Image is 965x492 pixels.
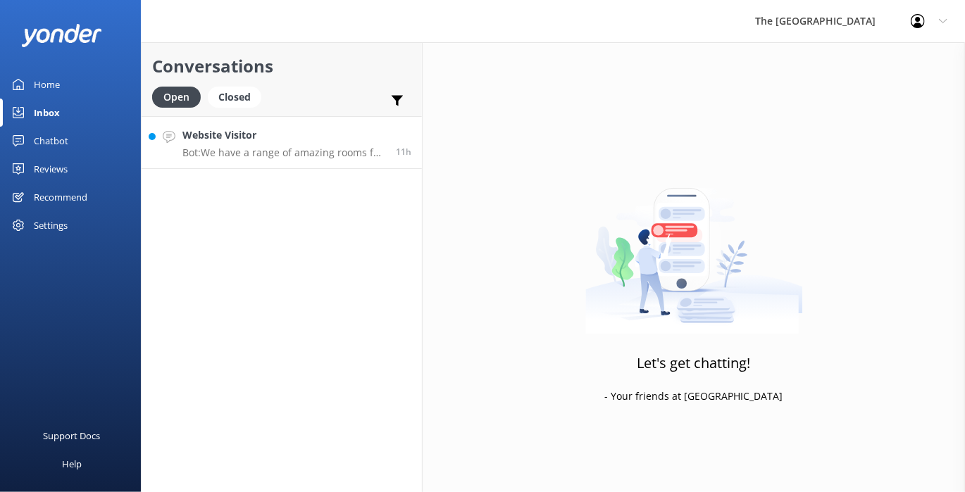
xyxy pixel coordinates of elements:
[34,99,60,127] div: Inbox
[21,24,102,47] img: yonder-white-logo.png
[396,146,411,158] span: Aug 26 2025 08:47pm (UTC -10:00) Pacific/Honolulu
[44,422,101,450] div: Support Docs
[182,146,385,159] p: Bot: We have a range of amazing rooms for you to choose from. The best way to help you decide on ...
[152,53,411,80] h2: Conversations
[142,116,422,169] a: Website VisitorBot:We have a range of amazing rooms for you to choose from. The best way to help ...
[637,352,751,374] h3: Let's get chatting!
[208,89,268,104] a: Closed
[585,158,803,334] img: artwork of a man stealing a conversation from at giant smartphone
[34,155,68,183] div: Reviews
[605,389,783,404] p: - Your friends at [GEOGRAPHIC_DATA]
[34,183,87,211] div: Recommend
[152,89,208,104] a: Open
[62,450,82,478] div: Help
[208,87,261,108] div: Closed
[34,70,60,99] div: Home
[34,211,68,239] div: Settings
[182,127,385,143] h4: Website Visitor
[152,87,201,108] div: Open
[34,127,68,155] div: Chatbot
